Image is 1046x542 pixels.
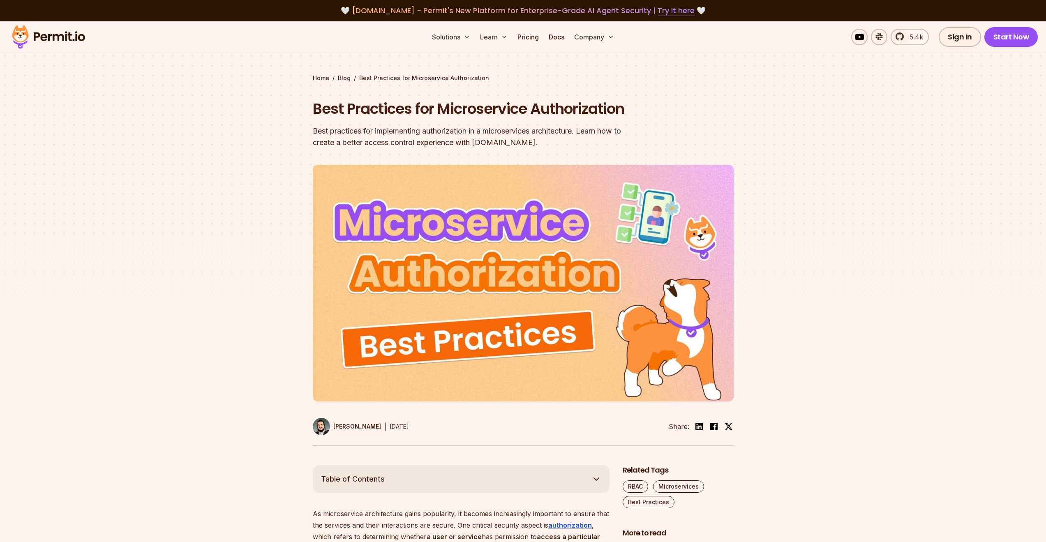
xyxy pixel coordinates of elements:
[669,422,689,431] li: Share:
[891,29,929,45] a: 5.4k
[984,27,1038,47] a: Start Now
[623,465,734,475] h2: Related Tags
[623,528,734,538] h2: More to read
[352,5,695,16] span: [DOMAIN_NAME] - Permit's New Platform for Enterprise-Grade AI Agent Security |
[548,521,592,529] a: authorization
[313,99,628,119] h1: Best Practices for Microservice Authorization
[623,496,674,508] a: Best Practices
[725,422,733,431] img: twitter
[571,29,617,45] button: Company
[321,473,385,485] span: Table of Contents
[333,422,381,431] p: [PERSON_NAME]
[427,533,482,541] strong: a user or service
[905,32,923,42] span: 5.4k
[313,125,628,148] div: Best practices for implementing authorization in a microservices architecture. Learn how to creat...
[313,165,734,401] img: Best Practices for Microservice Authorization
[694,422,704,431] img: linkedin
[313,418,330,435] img: Gabriel L. Manor
[313,74,329,82] a: Home
[477,29,511,45] button: Learn
[313,418,381,435] a: [PERSON_NAME]
[384,422,386,431] div: |
[20,5,1026,16] div: 🤍 🤍
[313,74,734,82] div: / /
[390,423,409,430] time: [DATE]
[545,29,568,45] a: Docs
[623,480,648,493] a: RBAC
[939,27,981,47] a: Sign In
[709,422,719,431] img: facebook
[653,480,704,493] a: Microservices
[429,29,473,45] button: Solutions
[514,29,542,45] a: Pricing
[313,465,610,493] button: Table of Contents
[8,23,89,51] img: Permit logo
[658,5,695,16] a: Try it here
[338,74,351,82] a: Blog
